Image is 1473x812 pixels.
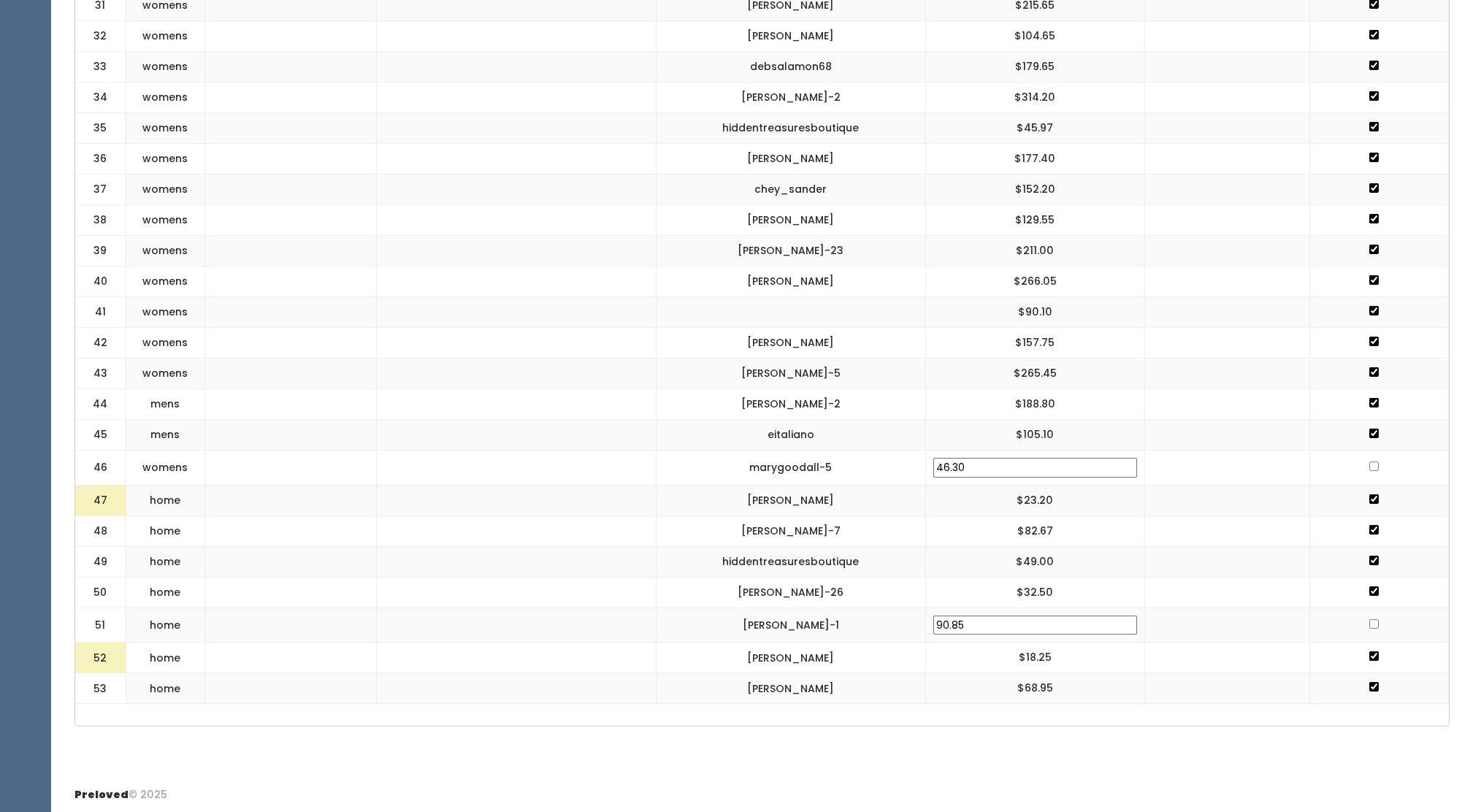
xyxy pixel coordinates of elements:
[925,144,1144,175] td: $177.40
[925,205,1144,236] td: $129.55
[657,236,926,267] td: [PERSON_NAME]-23
[657,577,926,608] td: [PERSON_NAME]-26
[657,546,926,577] td: hiddentreasuresboutique
[657,389,926,420] td: [PERSON_NAME]-2
[75,21,126,52] td: 32
[126,205,205,236] td: womens
[75,52,126,83] td: 33
[75,236,126,267] td: 39
[657,608,926,643] td: [PERSON_NAME]-1
[657,420,926,451] td: eitaliano
[925,643,1144,673] td: $18.25
[657,328,926,359] td: [PERSON_NAME]
[657,175,926,205] td: chey_sander
[75,577,126,608] td: 50
[75,83,126,113] td: 34
[126,328,205,359] td: womens
[657,144,926,175] td: [PERSON_NAME]
[75,420,126,451] td: 45
[925,83,1144,113] td: $314.20
[657,359,926,389] td: [PERSON_NAME]-5
[657,673,926,704] td: [PERSON_NAME]
[126,485,205,516] td: home
[657,83,926,113] td: [PERSON_NAME]-2
[657,643,926,673] td: [PERSON_NAME]
[657,516,926,546] td: [PERSON_NAME]-7
[74,775,167,803] div: © 2025
[657,451,926,486] td: marygoodall-5
[126,420,205,451] td: mens
[925,516,1144,546] td: $82.67
[75,205,126,236] td: 38
[925,21,1144,52] td: $104.65
[925,389,1144,420] td: $188.80
[126,516,205,546] td: home
[657,113,926,144] td: hiddentreasuresboutique
[75,451,126,486] td: 46
[126,297,205,328] td: womens
[75,485,126,516] td: 47
[75,175,126,205] td: 37
[925,420,1144,451] td: $105.10
[925,546,1144,577] td: $49.00
[657,52,926,83] td: debsalamon68
[75,297,126,328] td: 41
[75,328,126,359] td: 42
[925,236,1144,267] td: $211.00
[126,52,205,83] td: womens
[75,673,126,704] td: 53
[75,144,126,175] td: 36
[925,297,1144,328] td: $90.10
[925,175,1144,205] td: $152.20
[925,113,1144,144] td: $45.97
[925,267,1144,297] td: $266.05
[75,267,126,297] td: 40
[126,144,205,175] td: womens
[126,577,205,608] td: home
[75,546,126,577] td: 49
[75,516,126,546] td: 48
[75,113,126,144] td: 35
[126,113,205,144] td: womens
[657,205,926,236] td: [PERSON_NAME]
[126,267,205,297] td: womens
[126,673,205,704] td: home
[74,787,129,802] span: Preloved
[925,328,1144,359] td: $157.75
[75,359,126,389] td: 43
[925,577,1144,608] td: $32.50
[126,643,205,673] td: home
[657,485,926,516] td: [PERSON_NAME]
[126,236,205,267] td: womens
[126,389,205,420] td: mens
[126,21,205,52] td: womens
[126,175,205,205] td: womens
[657,267,926,297] td: [PERSON_NAME]
[126,83,205,113] td: womens
[925,52,1144,83] td: $179.65
[75,389,126,420] td: 44
[126,608,205,643] td: home
[75,643,126,673] td: 52
[126,546,205,577] td: home
[925,673,1144,704] td: $68.95
[925,359,1144,389] td: $265.45
[925,485,1144,516] td: $23.20
[657,21,926,52] td: [PERSON_NAME]
[75,608,126,643] td: 51
[126,359,205,389] td: womens
[126,451,205,486] td: womens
